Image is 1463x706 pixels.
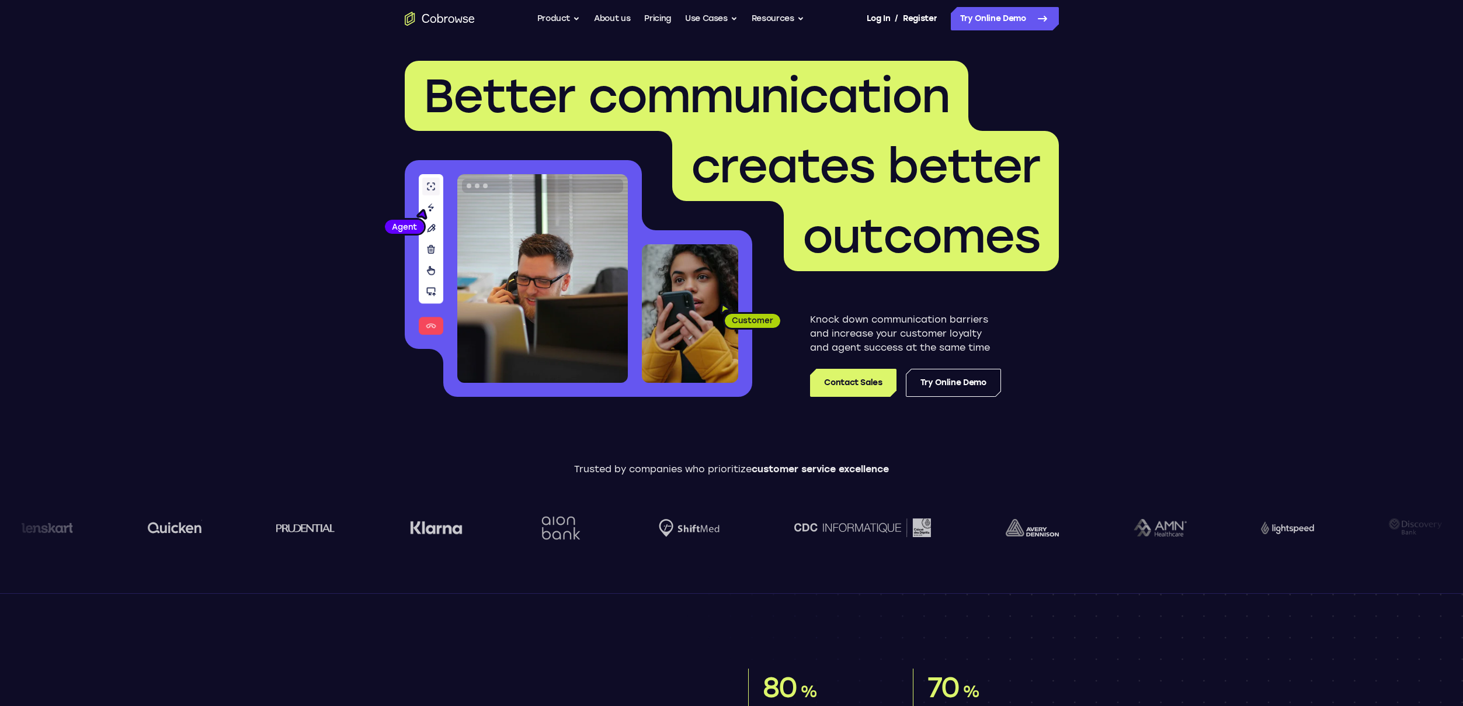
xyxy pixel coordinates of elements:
img: A customer holding their phone [642,244,738,383]
img: Shiftmed [658,519,718,537]
button: Product [537,7,581,30]
span: % [962,681,979,701]
span: 70 [927,670,960,704]
img: CDC Informatique [793,518,929,537]
img: avery-dennison [1004,519,1057,537]
img: quicken [146,518,200,537]
a: Try Online Demo [906,369,1001,397]
a: Contact Sales [810,369,896,397]
a: Go to the home page [405,12,475,26]
img: Aion Bank [536,504,583,552]
img: Klarna [408,521,461,535]
span: % [800,681,817,701]
a: Register [903,7,937,30]
span: / [895,12,898,26]
img: A customer support agent talking on the phone [457,174,628,383]
a: Pricing [644,7,671,30]
p: Knock down communication barriers and increase your customer loyalty and agent success at the sam... [810,313,1001,355]
button: Resources [752,7,804,30]
button: Use Cases [685,7,738,30]
span: Better communication [423,68,950,124]
span: 80 [763,670,798,704]
img: prudential [274,523,333,532]
a: Try Online Demo [951,7,1059,30]
img: AMN Healthcare [1132,519,1185,537]
span: customer service excellence [752,463,889,475]
span: outcomes [802,208,1040,264]
img: Lightspeed [1259,521,1312,534]
span: creates better [691,138,1040,194]
a: Log In [867,7,890,30]
a: About us [594,7,630,30]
